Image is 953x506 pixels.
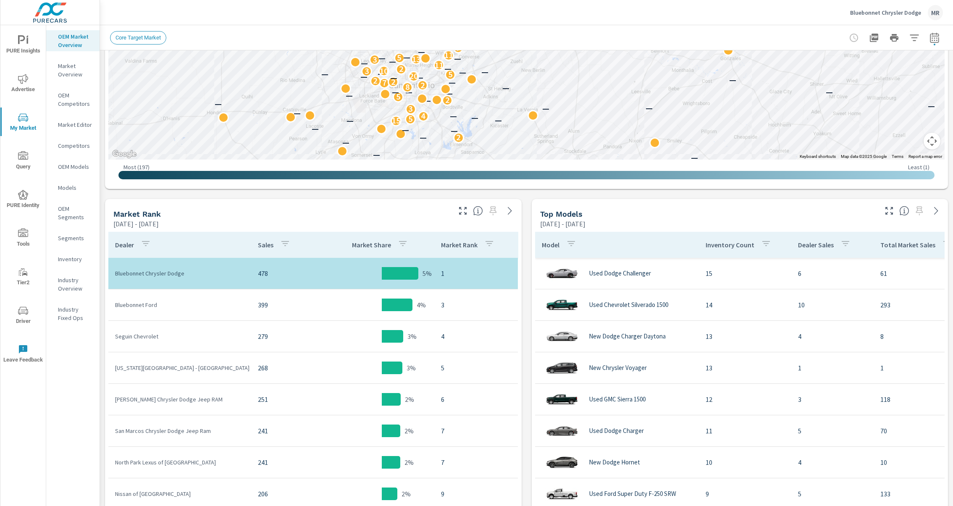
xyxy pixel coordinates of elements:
button: Apply Filters [906,29,923,46]
p: [US_STATE][GEOGRAPHIC_DATA] - [GEOGRAPHIC_DATA] [115,364,244,372]
p: Competitors [58,142,93,150]
p: 6 [798,268,867,278]
p: Nissan of [GEOGRAPHIC_DATA] [115,490,244,498]
p: — [342,137,349,147]
span: Leave Feedback [3,344,43,365]
p: 279 [258,331,323,341]
p: — [392,87,399,97]
p: 15 [706,268,785,278]
p: 3 [372,55,377,65]
span: Select a preset date range to save this widget [913,204,926,218]
p: Total Market Sales [880,241,935,249]
img: Google [110,149,138,160]
div: Segments [46,232,100,244]
p: Industry Overview [58,276,93,293]
p: 2 [474,41,478,51]
p: — [360,71,367,81]
p: 12 [706,394,785,404]
p: 2 [373,76,378,86]
p: — [405,87,412,97]
h5: Top Models [540,210,583,218]
div: Industry Fixed Ops [46,303,100,324]
p: — [646,103,653,113]
p: 2 [456,132,461,142]
span: Query [3,151,43,172]
p: [DATE] - [DATE] [540,219,585,229]
p: — [345,90,352,100]
span: PURE Insights [3,35,43,56]
p: Industry Fixed Ops [58,305,93,322]
img: glamour [545,355,579,380]
p: 7 [456,43,460,53]
p: Used Ford Super Duty F-250 SRW [589,490,676,498]
img: glamour [545,387,579,412]
div: Models [46,181,100,194]
div: OEM Competitors [46,89,100,110]
p: Used Chevrolet Silverado 1500 [589,301,668,309]
span: Market Rank shows you how you rank, in terms of sales, to other dealerships in your market. “Mark... [473,206,483,216]
p: OEM Market Overview [58,32,93,49]
p: 4 [441,331,511,341]
p: 5 [798,426,867,436]
p: 4% [417,300,426,310]
p: — [346,115,353,126]
img: glamour [545,418,579,443]
p: 1 [798,363,867,373]
p: 241 [258,426,323,436]
span: Advertise [3,74,43,94]
p: — [449,77,456,87]
p: 9 [441,489,511,499]
p: Used Dodge Charger [589,427,644,435]
p: — [502,83,509,93]
p: New Dodge Charger Daytona [589,333,666,340]
p: — [378,68,385,79]
p: 5 [441,363,511,373]
p: North Park Lexus of [GEOGRAPHIC_DATA] [115,458,244,467]
p: Market Overview [58,62,93,79]
p: — [459,67,466,77]
p: 5 [396,92,400,102]
p: — [690,152,698,163]
div: Competitors [46,139,100,152]
button: Make Fullscreen [456,204,470,218]
p: 4 [798,331,867,341]
p: 268 [258,363,323,373]
button: Make Fullscreen [882,204,896,218]
span: My Market [3,113,43,133]
p: — [598,157,605,167]
p: — [394,44,401,54]
p: 5 [397,52,402,63]
p: — [419,132,426,142]
p: — [403,52,410,62]
p: Market Editor [58,121,93,129]
p: — [390,73,397,83]
p: 5 [798,489,867,499]
div: nav menu [0,25,46,373]
p: — [729,75,736,85]
p: — [378,53,386,63]
p: 478 [258,268,323,278]
p: 2% [402,489,411,499]
p: [PERSON_NAME] Chrysler Dodge Jeep RAM [115,395,244,404]
p: 3% [407,331,417,341]
p: Dealer [115,241,134,249]
p: 5 [408,114,412,124]
p: 2 [399,64,403,74]
p: Bluebonnet Ford [115,301,244,309]
p: Bluebonnet Chrysler Dodge [850,9,921,16]
p: 3% [407,363,416,373]
p: Seguin Chevrolet [115,332,244,341]
img: glamour [545,324,579,349]
span: Core Target Market [110,34,166,41]
p: 241 [258,457,323,467]
p: Sales [258,241,273,249]
p: 20 [409,71,418,81]
p: OEM Segments [58,204,93,221]
p: Models [58,184,93,192]
p: New Chrysler Voyager [589,364,647,372]
p: — [444,63,451,73]
p: 13 [706,331,785,341]
p: 206 [258,489,323,499]
p: — [928,101,935,111]
p: 2 [445,95,449,105]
